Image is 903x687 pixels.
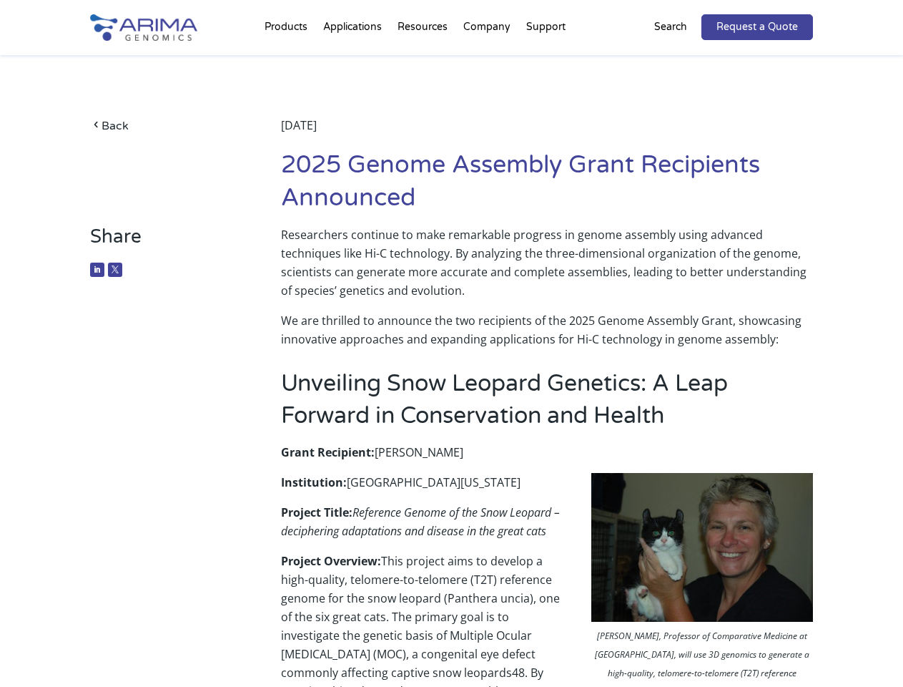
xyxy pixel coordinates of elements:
[90,225,241,259] h3: Share
[281,505,560,539] em: Reference Genome of the Snow Leopard – deciphering adaptations and disease in the great cats
[90,14,197,41] img: Arima-Genomics-logo
[281,443,813,473] p: [PERSON_NAME]
[90,116,241,135] a: Back
[281,505,352,520] strong: Project Title:
[281,474,347,490] strong: Institution:
[281,225,813,311] p: Researchers continue to make remarkable progress in genome assembly using advanced techniques lik...
[701,14,813,40] a: Request a Quote
[281,311,813,349] p: We are thrilled to announce the two recipients of the 2025 Genome Assembly Grant, showcasing inno...
[281,444,375,460] strong: Grant Recipient:
[281,473,813,503] p: [GEOGRAPHIC_DATA][US_STATE]
[654,18,687,36] p: Search
[281,149,813,225] h1: 2025 Genome Assembly Grant Recipients Announced
[281,116,813,149] div: [DATE]
[281,553,381,569] strong: Project Overview:
[591,473,813,621] img: dr lyons
[281,368,813,443] h2: Unveiling Snow Leopard Genetics: A Leap Forward in Conservation and Health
